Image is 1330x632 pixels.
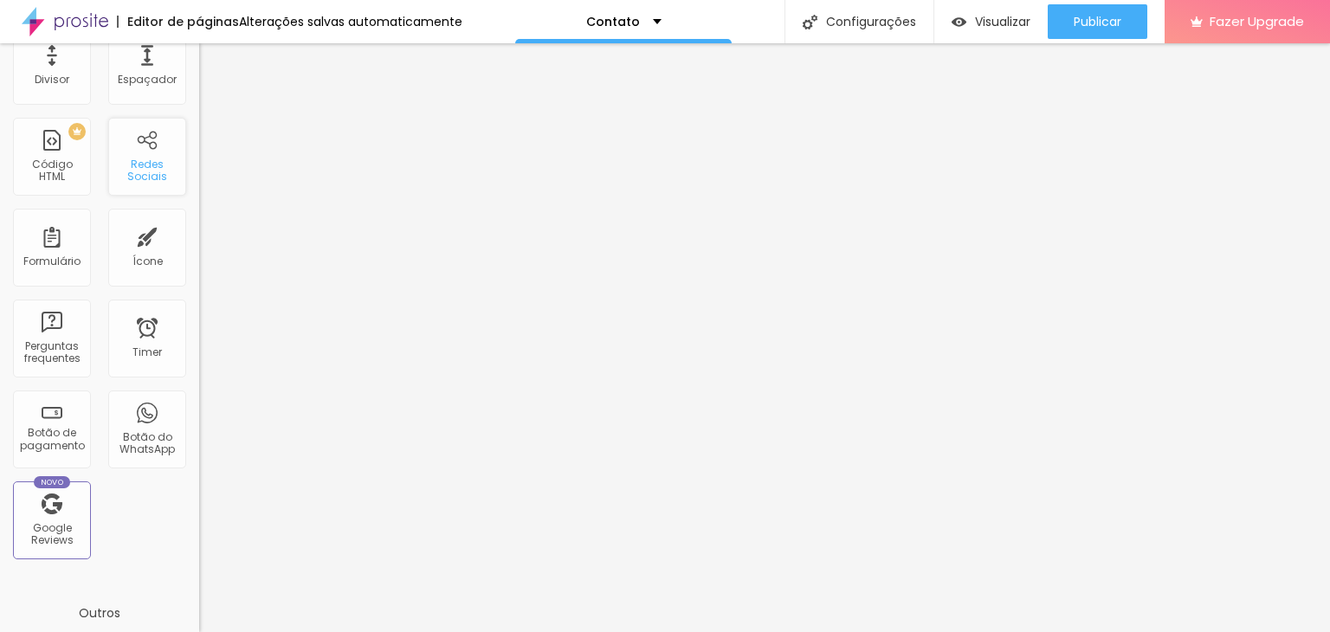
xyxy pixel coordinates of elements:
[17,340,86,365] div: Perguntas frequentes
[1074,15,1121,29] span: Publicar
[952,15,966,29] img: view-1.svg
[132,346,162,358] div: Timer
[803,15,817,29] img: Icone
[1048,4,1147,39] button: Publicar
[1210,14,1304,29] span: Fazer Upgrade
[17,158,86,184] div: Código HTML
[113,158,181,184] div: Redes Sociais
[34,476,71,488] div: Novo
[975,15,1030,29] span: Visualizar
[118,74,177,86] div: Espaçador
[35,74,69,86] div: Divisor
[934,4,1048,39] button: Visualizar
[113,431,181,456] div: Botão do WhatsApp
[117,16,239,28] div: Editor de páginas
[239,16,462,28] div: Alterações salvas automaticamente
[586,16,640,28] p: Contato
[23,255,81,268] div: Formulário
[132,255,163,268] div: Ícone
[17,427,86,452] div: Botão de pagamento
[17,522,86,547] div: Google Reviews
